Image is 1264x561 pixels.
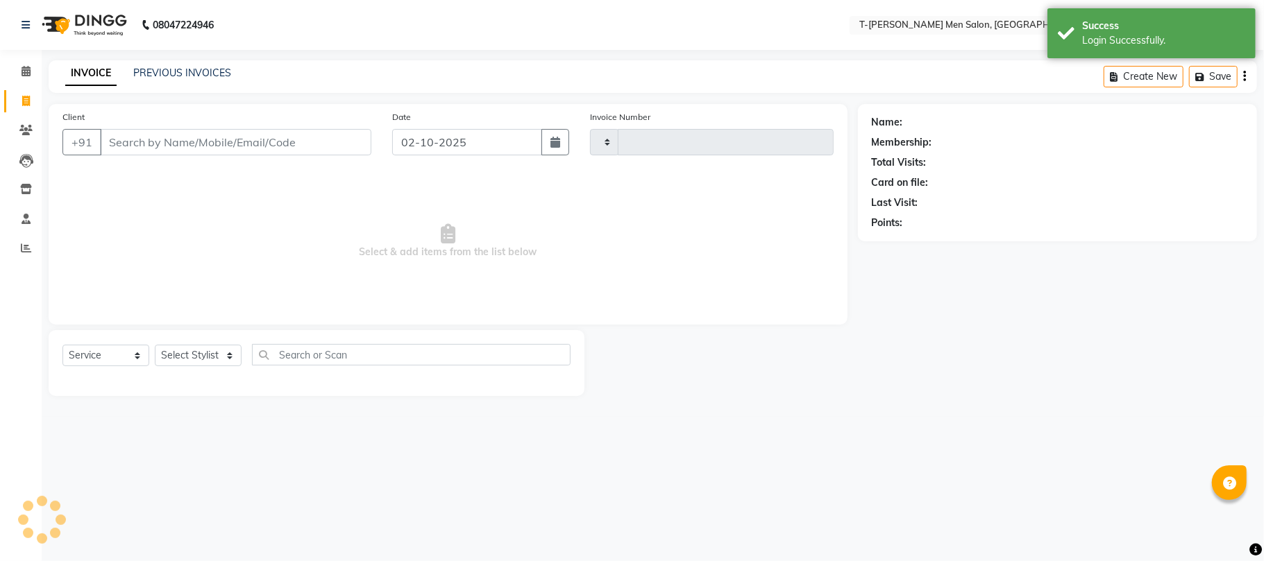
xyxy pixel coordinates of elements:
input: Search by Name/Mobile/Email/Code [100,129,371,155]
button: Save [1189,66,1238,87]
button: Create New [1104,66,1183,87]
label: Date [392,111,411,123]
div: Login Successfully. [1082,33,1245,48]
a: INVOICE [65,61,117,86]
div: Last Visit: [872,196,918,210]
div: Card on file: [872,175,929,190]
input: Search or Scan [252,344,571,365]
div: Membership: [872,135,932,150]
label: Client [62,111,85,123]
div: Success [1082,19,1245,33]
div: Name: [872,115,903,130]
div: Total Visits: [872,155,927,170]
button: +91 [62,129,101,155]
a: PREVIOUS INVOICES [133,67,231,79]
img: logo [35,6,130,44]
b: 08047224946 [153,6,214,44]
div: Points: [872,216,903,230]
span: Select & add items from the list below [62,172,834,311]
iframe: chat widget [1206,506,1250,547]
label: Invoice Number [590,111,650,123]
